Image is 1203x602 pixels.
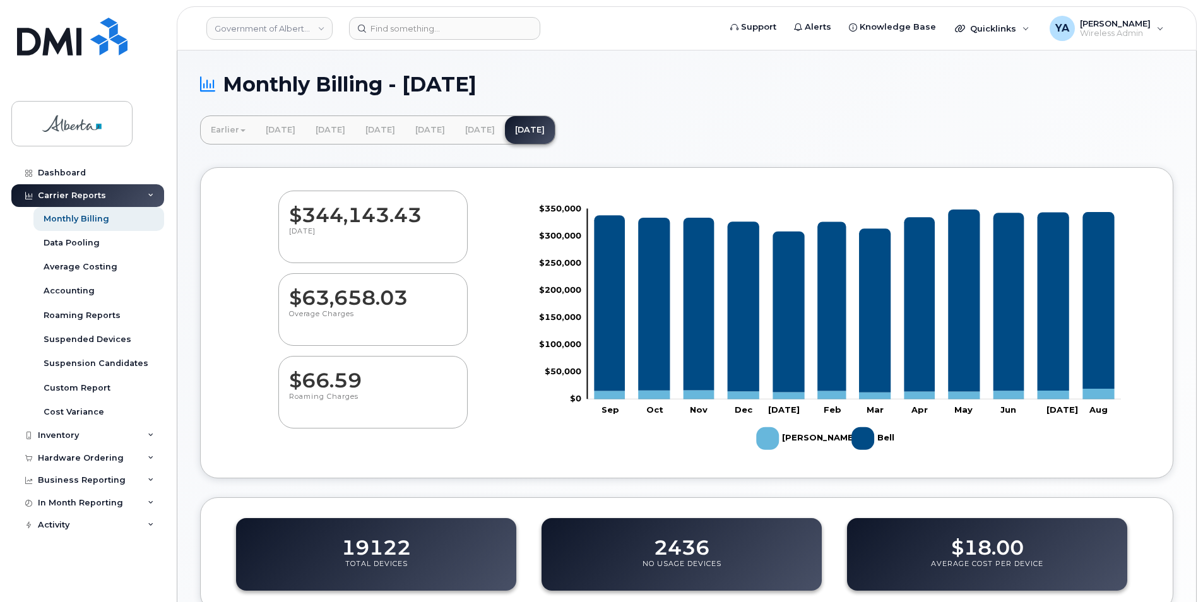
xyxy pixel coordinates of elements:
p: Total Devices [345,559,408,582]
tspan: [DATE] [767,404,799,415]
tspan: Apr [911,404,928,415]
a: [DATE] [405,116,455,144]
tspan: May [954,404,973,415]
p: Average Cost Per Device [931,559,1043,582]
a: [DATE] [505,116,555,144]
dd: 2436 [654,524,709,559]
tspan: $150,000 [539,312,581,322]
tspan: Aug [1089,404,1108,415]
p: No Usage Devices [643,559,721,582]
tspan: Oct [646,404,663,415]
a: [DATE] [355,116,405,144]
tspan: Dec [735,404,753,415]
tspan: $350,000 [539,203,581,213]
p: [DATE] [289,227,457,249]
dd: $63,658.03 [289,274,457,309]
dd: $66.59 [289,357,457,392]
tspan: $300,000 [539,230,581,240]
tspan: [DATE] [1046,404,1078,415]
dd: 19122 [341,524,411,559]
p: Roaming Charges [289,392,457,415]
tspan: $50,000 [545,366,581,376]
tspan: Mar [867,404,884,415]
dd: $344,143.43 [289,191,457,227]
tspan: Feb [824,404,841,415]
g: Legend [756,422,898,455]
h1: Monthly Billing - [DATE] [200,73,1173,95]
g: Bell [594,209,1115,392]
dd: $18.00 [951,524,1024,559]
tspan: $100,000 [539,339,581,349]
g: Jasper - Bell [594,389,1115,399]
tspan: Jun [1000,404,1016,415]
tspan: $250,000 [539,257,581,267]
a: Earlier [201,116,256,144]
g: Chart [539,203,1122,454]
a: [DATE] [305,116,355,144]
tspan: Nov [690,404,708,415]
g: Bell [851,422,898,455]
p: Overage Charges [289,309,457,332]
g: Jasper - Bell [756,422,856,455]
a: [DATE] [455,116,505,144]
a: [DATE] [256,116,305,144]
tspan: $200,000 [539,285,581,295]
tspan: $0 [570,393,581,403]
tspan: Sep [601,404,619,415]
